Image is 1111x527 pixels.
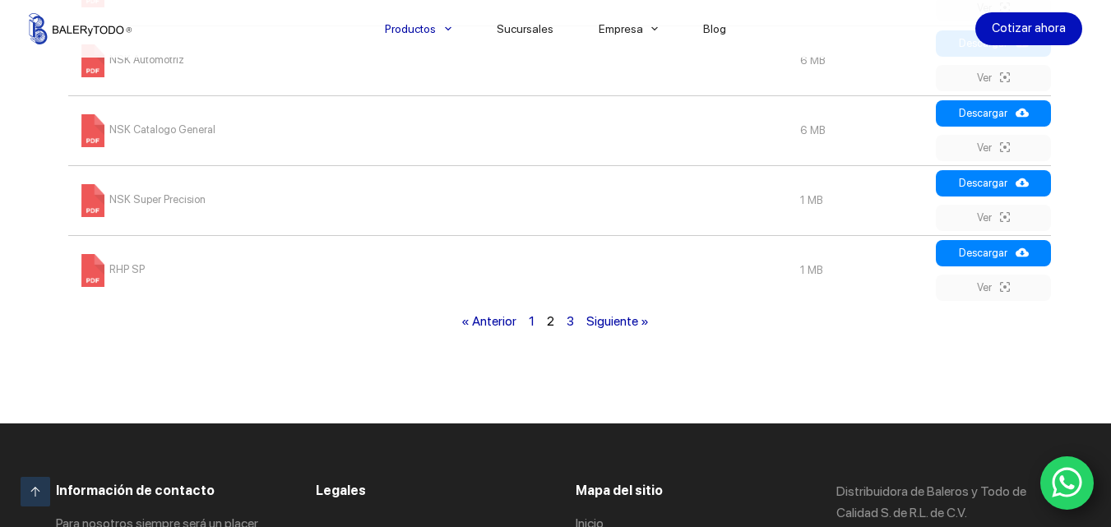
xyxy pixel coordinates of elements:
a: Descargar [936,100,1051,127]
a: Siguiente » [586,313,649,329]
td: 1 MB [792,165,933,235]
span: 2 [547,313,554,329]
a: WhatsApp [1040,456,1095,511]
h3: Información de contacto [56,481,275,501]
a: Ir arriba [21,477,50,506]
a: Descargar [936,170,1051,196]
a: Cotizar ahora [975,12,1082,45]
td: 6 MB [792,95,933,165]
td: 1 MB [792,235,933,305]
a: 1 [529,313,535,329]
a: « Anterior [461,313,516,329]
p: Distribuidora de Baleros y Todo de Calidad S. de R.L. de C.V. [836,481,1055,525]
td: 6 MB [792,25,933,95]
h3: Mapa del sitio [576,481,794,501]
a: NSK Catalogo General [76,123,215,136]
a: NSK Super Precision [76,193,206,206]
span: Legales [316,483,366,498]
img: Balerytodo [29,13,132,44]
a: NSK Automotriz [76,53,184,66]
a: Ver [936,275,1051,301]
a: Ver [936,135,1051,161]
a: Ver [936,65,1051,91]
a: Ver [936,205,1051,231]
a: Descargar [936,240,1051,266]
a: 3 [567,313,574,329]
a: RHP SP [76,263,145,275]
